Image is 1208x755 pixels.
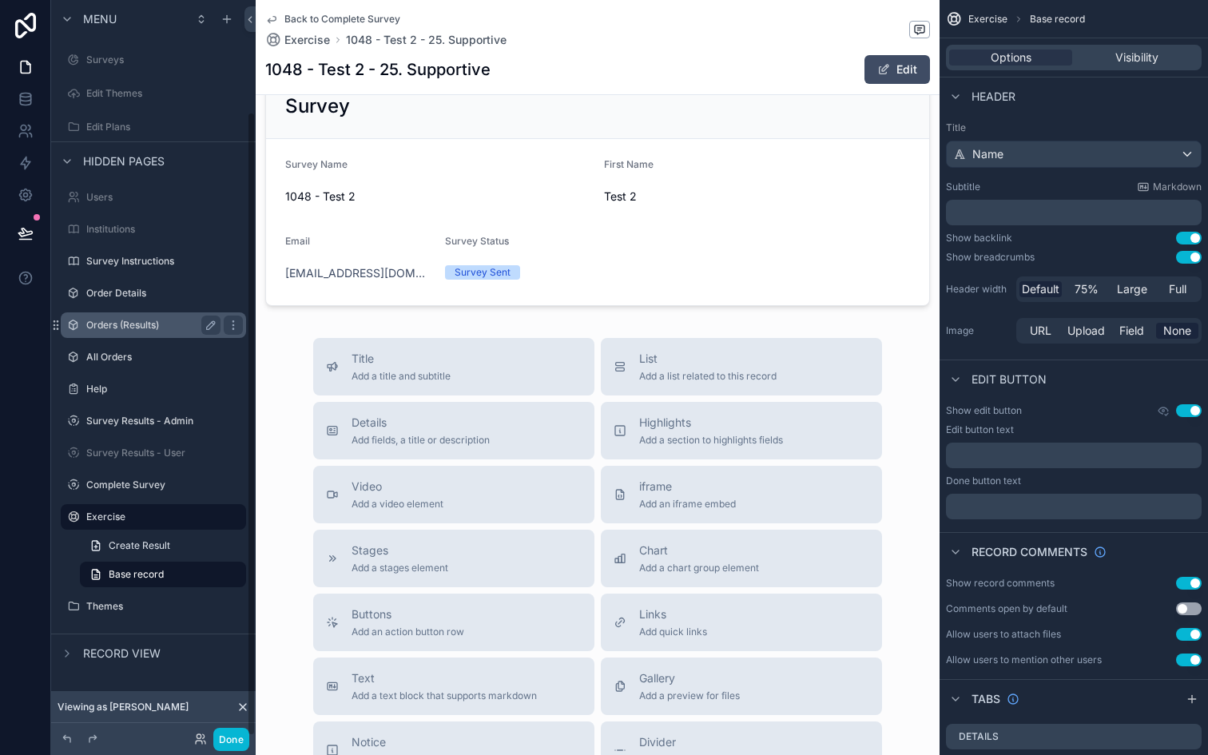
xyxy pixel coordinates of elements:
[61,81,246,106] a: Edit Themes
[991,50,1031,66] span: Options
[946,181,980,193] label: Subtitle
[61,114,246,140] a: Edit Plans
[946,654,1102,666] div: Allow users to mention other users
[601,338,882,395] button: ListAdd a list related to this record
[946,324,1010,337] label: Image
[86,447,243,459] label: Survey Results - User
[946,494,1202,519] div: scrollable content
[109,539,170,552] span: Create Result
[86,121,243,133] label: Edit Plans
[946,423,1014,436] label: Edit button text
[639,434,783,447] span: Add a section to highlights fields
[346,32,507,48] a: 1048 - Test 2 - 25. Supportive
[639,734,698,750] span: Divider
[61,312,246,338] a: Orders (Results)
[972,691,1000,707] span: Tabs
[284,13,400,26] span: Back to Complete Survey
[601,594,882,651] button: LinksAdd quick links
[86,287,243,300] label: Order Details
[86,600,243,613] label: Themes
[601,466,882,523] button: iframeAdd an iframe embed
[86,87,243,100] label: Edit Themes
[86,415,243,427] label: Survey Results - Admin
[946,232,1012,244] div: Show backlink
[352,498,443,511] span: Add a video element
[86,223,243,236] label: Institutions
[61,47,246,73] a: Surveys
[1022,281,1059,297] span: Default
[352,606,464,622] span: Buttons
[61,344,246,370] a: All Orders
[86,479,243,491] label: Complete Survey
[61,594,246,619] a: Themes
[109,568,164,581] span: Base record
[946,283,1010,296] label: Header width
[1075,281,1099,297] span: 75%
[639,606,707,622] span: Links
[601,658,882,715] button: GalleryAdd a preview for files
[1169,281,1186,297] span: Full
[1067,323,1105,339] span: Upload
[86,191,243,204] label: Users
[639,562,759,574] span: Add a chart group element
[864,55,930,84] button: Edit
[313,466,594,523] button: VideoAdd a video element
[352,734,447,750] span: Notice
[313,594,594,651] button: ButtonsAdd an action button row
[284,32,330,48] span: Exercise
[639,689,740,702] span: Add a preview for files
[265,32,330,48] a: Exercise
[639,351,777,367] span: List
[946,628,1061,641] div: Allow users to attach files
[352,370,451,383] span: Add a title and subtitle
[86,255,243,268] label: Survey Instructions
[1030,13,1085,26] span: Base record
[61,440,246,466] a: Survey Results - User
[946,577,1055,590] div: Show record comments
[265,58,491,81] h1: 1048 - Test 2 - 25. Supportive
[972,544,1087,560] span: Record comments
[972,146,1003,162] span: Name
[265,13,400,26] a: Back to Complete Survey
[1030,323,1051,339] span: URL
[601,530,882,587] button: ChartAdd a chart group element
[83,153,165,169] span: Hidden pages
[1119,323,1144,339] span: Field
[946,121,1202,134] label: Title
[83,11,117,27] span: Menu
[61,280,246,306] a: Order Details
[86,383,243,395] label: Help
[946,475,1021,487] label: Done button text
[58,701,189,713] span: Viewing as [PERSON_NAME]
[352,415,490,431] span: Details
[80,562,246,587] a: Base record
[352,689,537,702] span: Add a text block that supports markdown
[61,408,246,434] a: Survey Results - Admin
[946,200,1202,225] div: scrollable content
[946,602,1067,615] div: Comments open by default
[352,351,451,367] span: Title
[972,89,1015,105] span: Header
[213,728,249,751] button: Done
[639,626,707,638] span: Add quick links
[86,54,243,66] label: Surveys
[313,338,594,395] button: TitleAdd a title and subtitle
[352,670,537,686] span: Text
[80,533,246,558] a: Create Result
[61,217,246,242] a: Institutions
[639,479,736,495] span: iframe
[946,251,1035,264] div: Show breadcrumbs
[352,562,448,574] span: Add a stages element
[1137,181,1202,193] a: Markdown
[61,248,246,274] a: Survey Instructions
[946,141,1202,168] button: Name
[86,319,214,332] label: Orders (Results)
[946,443,1202,468] div: scrollable content
[86,511,236,523] label: Exercise
[1117,281,1147,297] span: Large
[61,472,246,498] a: Complete Survey
[61,504,246,530] a: Exercise
[639,370,777,383] span: Add a list related to this record
[352,626,464,638] span: Add an action button row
